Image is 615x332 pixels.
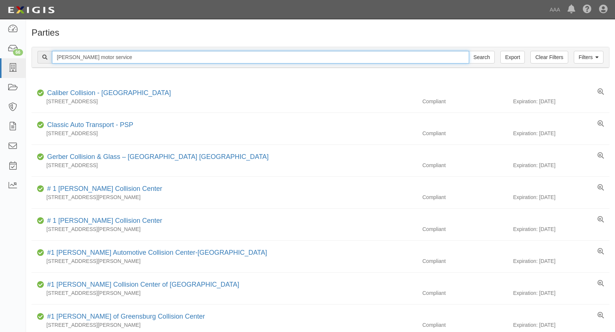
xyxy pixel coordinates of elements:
div: #1 Cochran Automotive Collision Center-Monroeville [44,248,267,258]
i: Compliant [37,314,44,319]
div: Compliant [417,98,513,105]
div: Compliant [417,225,513,233]
a: View results summary [598,248,604,255]
div: Compliant [417,162,513,169]
a: Filters [574,51,603,64]
a: #1 [PERSON_NAME] of Greensburg Collision Center [47,313,205,320]
div: # 1 Cochran Collision Center [44,184,162,194]
a: View results summary [598,216,604,224]
a: # 1 [PERSON_NAME] Collision Center [47,185,162,192]
div: Compliant [417,130,513,137]
a: View results summary [598,312,604,319]
a: View results summary [598,120,604,128]
div: Expiration: [DATE] [513,321,609,329]
i: Help Center - Complianz [583,5,592,14]
a: Classic Auto Transport - PSP [47,121,133,128]
div: Expiration: [DATE] [513,162,609,169]
a: View results summary [598,280,604,287]
div: Gerber Collision & Glass – Houston Brighton [44,152,269,162]
div: [STREET_ADDRESS] [32,98,417,105]
a: #1 [PERSON_NAME] Automotive Collision Center-[GEOGRAPHIC_DATA] [47,249,267,256]
a: Export [500,51,525,64]
div: Compliant [417,193,513,201]
a: View results summary [598,152,604,160]
i: Compliant [37,154,44,160]
a: Caliber Collision - [GEOGRAPHIC_DATA] [47,89,171,97]
a: AAA [546,2,564,17]
i: Compliant [37,282,44,287]
img: logo-5460c22ac91f19d4615b14bd174203de0afe785f0fc80cf4dbbc73dc1793850b.png [6,3,57,17]
div: # 1 Cochran Collision Center [44,216,162,226]
a: Gerber Collision & Glass – [GEOGRAPHIC_DATA] [GEOGRAPHIC_DATA] [47,153,269,160]
i: Compliant [37,218,44,224]
input: Search [52,51,469,64]
div: Compliant [417,321,513,329]
a: View results summary [598,184,604,192]
div: [STREET_ADDRESS] [32,162,417,169]
h1: Parties [32,28,609,38]
div: Expiration: [DATE] [513,130,609,137]
div: Expiration: [DATE] [513,289,609,297]
i: Compliant [37,250,44,255]
div: Compliant [417,257,513,265]
div: #1 Cochran Collision Center of Greensburg [44,280,239,290]
a: # 1 [PERSON_NAME] Collision Center [47,217,162,224]
div: [STREET_ADDRESS][PERSON_NAME] [32,193,417,201]
input: Search [469,51,495,64]
i: Compliant [37,123,44,128]
div: Classic Auto Transport - PSP [44,120,133,130]
i: Compliant [37,91,44,96]
div: [STREET_ADDRESS][PERSON_NAME] [32,321,417,329]
a: Clear Filters [530,51,568,64]
div: Caliber Collision - Gainesville [44,88,171,98]
div: Expiration: [DATE] [513,225,609,233]
div: [STREET_ADDRESS][PERSON_NAME] [32,289,417,297]
div: Expiration: [DATE] [513,98,609,105]
a: View results summary [598,88,604,96]
a: #1 [PERSON_NAME] Collision Center of [GEOGRAPHIC_DATA] [47,281,239,288]
div: [STREET_ADDRESS][PERSON_NAME] [32,257,417,265]
div: [STREET_ADDRESS] [32,130,417,137]
div: [STREET_ADDRESS][PERSON_NAME] [32,225,417,233]
div: Expiration: [DATE] [513,257,609,265]
div: Compliant [417,289,513,297]
div: #1 Cochran of Greensburg Collision Center [44,312,205,322]
div: 66 [13,49,23,56]
div: Expiration: [DATE] [513,193,609,201]
i: Compliant [37,186,44,192]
